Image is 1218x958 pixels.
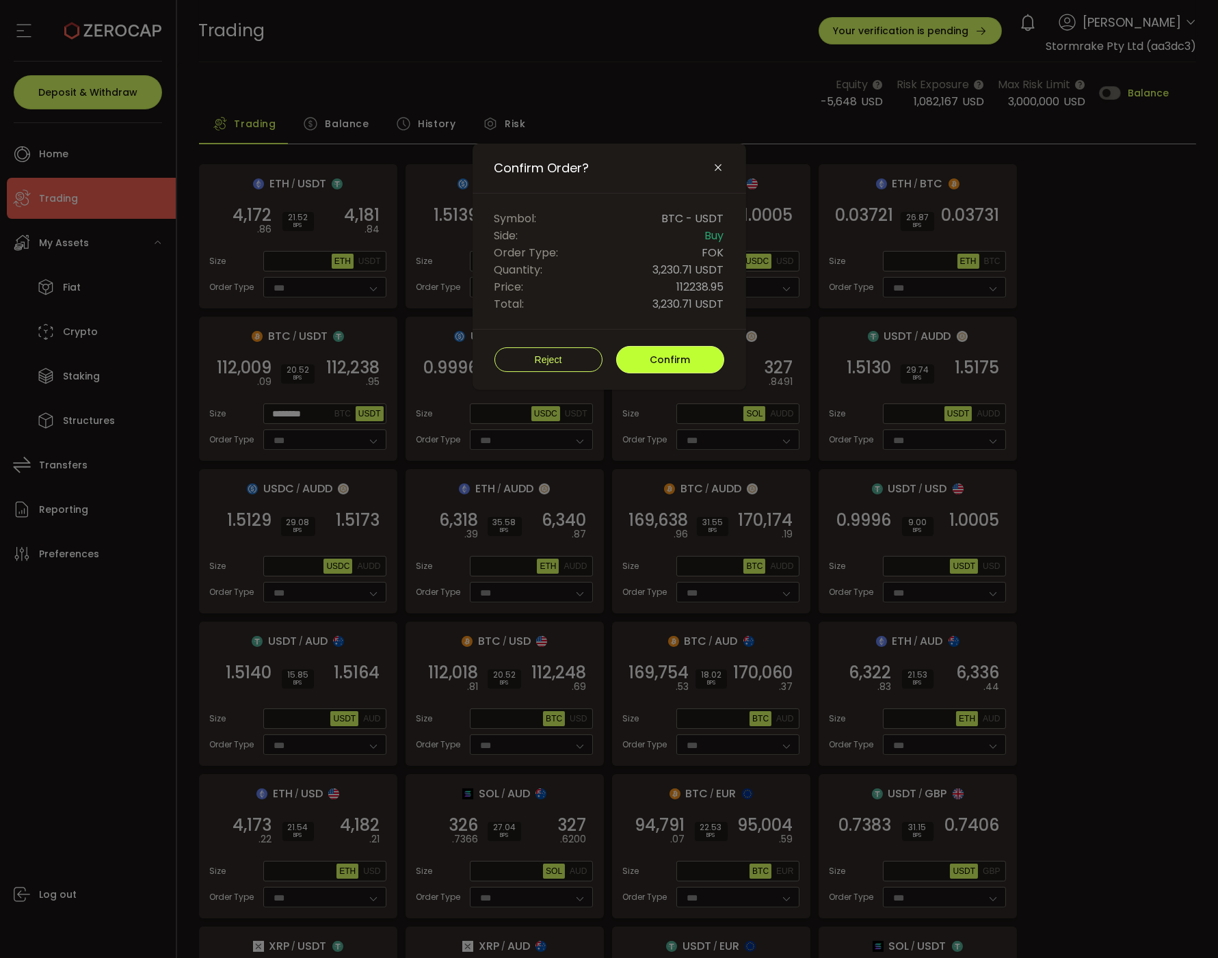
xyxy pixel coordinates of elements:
[494,244,559,261] span: Order Type:
[616,346,724,373] button: Confirm
[494,295,525,312] span: Total:
[653,295,724,312] span: 3,230.71 USDT
[494,347,603,372] button: Reject
[494,278,524,295] span: Price:
[1150,892,1218,958] iframe: Chat Widget
[702,244,724,261] span: FOK
[705,227,724,244] span: Buy
[494,210,537,227] span: Symbol:
[494,160,590,176] span: Confirm Order?
[650,353,690,367] span: Confirm
[535,354,562,365] span: Reject
[473,144,746,390] div: Confirm Order?
[494,227,518,244] span: Side:
[677,278,724,295] span: 112238.95
[713,162,724,174] button: Close
[494,261,543,278] span: Quantity:
[662,210,724,227] span: BTC - USDT
[653,261,724,278] span: 3,230.71 USDT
